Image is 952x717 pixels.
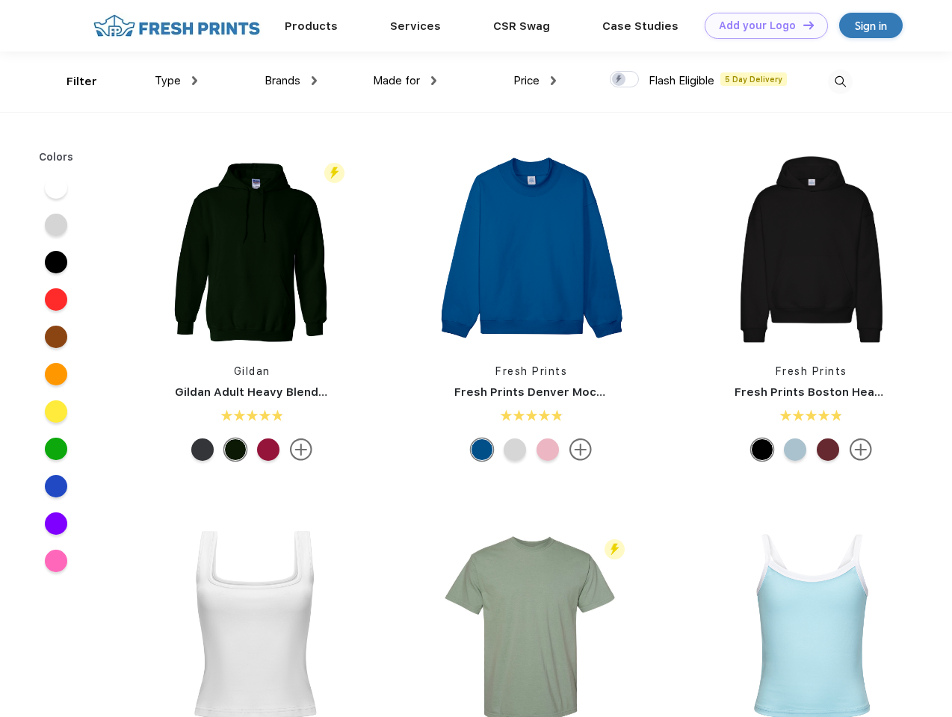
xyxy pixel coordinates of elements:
[234,365,271,377] a: Gildan
[290,438,312,461] img: more.svg
[537,438,559,461] div: Pink
[454,385,779,399] a: Fresh Prints Denver Mock Neck Heavyweight Sweatshirt
[175,385,501,399] a: Gildan Adult Heavy Blend 8 Oz. 50/50 Hooded Sweatshirt
[191,438,214,461] div: Dark Heather
[803,21,814,29] img: DT
[551,76,556,85] img: dropdown.png
[712,150,911,349] img: func=resize&h=266
[850,438,872,461] img: more.svg
[373,74,420,87] span: Made for
[855,17,887,34] div: Sign in
[569,438,592,461] img: more.svg
[192,76,197,85] img: dropdown.png
[828,69,853,94] img: desktop_search.svg
[67,73,97,90] div: Filter
[312,76,317,85] img: dropdown.png
[839,13,903,38] a: Sign in
[28,149,85,165] div: Colors
[605,539,625,559] img: flash_active_toggle.svg
[817,438,839,461] div: Crimson Red
[513,74,540,87] span: Price
[257,438,279,461] div: Antiq Cherry Red
[471,438,493,461] div: Royal Blue
[324,163,344,183] img: flash_active_toggle.svg
[751,438,773,461] div: Black
[776,365,847,377] a: Fresh Prints
[784,438,806,461] div: Slate Blue
[89,13,265,39] img: fo%20logo%202.webp
[265,74,300,87] span: Brands
[224,438,247,461] div: Forest Green
[720,72,787,86] span: 5 Day Delivery
[719,19,796,32] div: Add your Logo
[432,150,631,349] img: func=resize&h=266
[155,74,181,87] span: Type
[152,150,351,349] img: func=resize&h=266
[285,19,338,33] a: Products
[649,74,714,87] span: Flash Eligible
[431,76,436,85] img: dropdown.png
[495,365,567,377] a: Fresh Prints
[504,438,526,461] div: Ash Grey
